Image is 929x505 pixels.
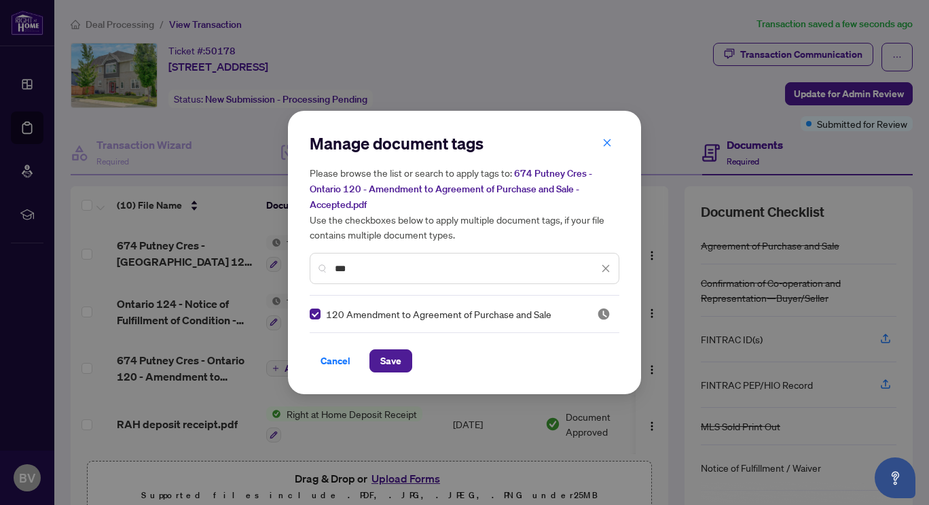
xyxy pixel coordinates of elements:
span: 120 Amendment to Agreement of Purchase and Sale [326,307,551,321]
span: 674 Putney Cres - Ontario 120 - Amendment to Agreement of Purchase and Sale - Accepted.pdf [310,167,592,211]
h5: Please browse the list or search to apply tags to: Use the checkboxes below to apply multiple doc... [310,165,619,242]
span: Pending Review [597,307,611,321]
span: Save [380,350,401,372]
h2: Manage document tags [310,133,619,154]
span: Cancel [321,350,350,372]
img: status [597,307,611,321]
button: Save [369,349,412,372]
span: close [602,138,612,147]
button: Open asap [875,457,915,498]
span: close [601,264,611,273]
button: Cancel [310,349,361,372]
